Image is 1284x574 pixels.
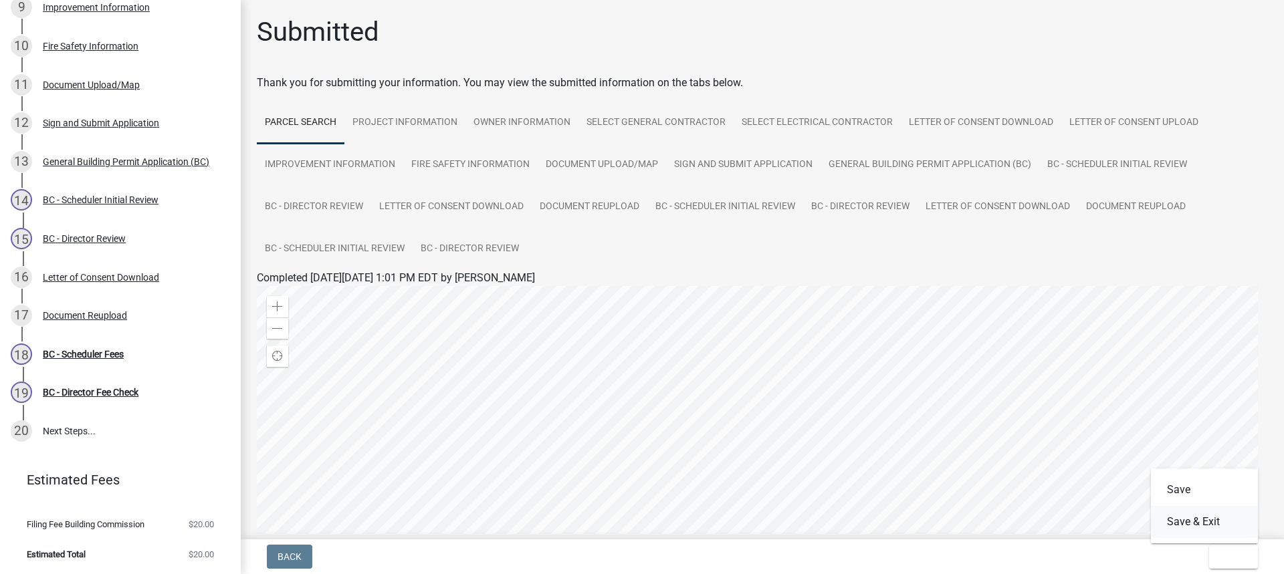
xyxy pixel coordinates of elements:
span: Back [278,551,302,562]
a: Select General Contractor [578,102,734,144]
a: Document Reupload [532,186,647,229]
a: Project Information [344,102,465,144]
div: BC - Director Fee Check [43,388,138,397]
a: General Building Permit Application (BC) [821,144,1039,186]
a: BC - Director Review [803,186,918,229]
div: 12 [11,112,32,134]
a: Improvement Information [257,144,403,186]
a: BC - Scheduler Initial Review [647,186,803,229]
div: Find my location [267,345,288,367]
div: 11 [11,74,32,96]
div: 16 [11,267,32,288]
a: Letter of Consent Download [371,186,532,229]
div: Improvement Information [43,3,150,12]
div: Thank you for submitting your information. You may view the submitted information on the tabs below. [257,75,1268,91]
div: General Building Permit Application (BC) [43,157,209,166]
div: BC - Scheduler Fees [43,349,124,359]
div: Exit [1151,468,1258,543]
div: 18 [11,343,32,365]
a: BC - Scheduler Initial Review [1039,144,1195,186]
button: Save [1151,474,1258,506]
div: BC - Director Review [43,234,126,243]
a: Letter of Consent Download [918,186,1078,229]
div: 19 [11,382,32,403]
a: Document Reupload [1078,186,1194,229]
a: Owner Information [465,102,578,144]
div: Zoom out [267,317,288,339]
div: 13 [11,151,32,172]
a: Sign and Submit Application [666,144,821,186]
span: $20.00 [189,520,214,529]
div: Zoom in [267,296,288,317]
h1: Submitted [257,16,379,48]
span: Completed [DATE][DATE] 1:01 PM EDT by [PERSON_NAME] [257,271,535,284]
div: Fire Safety Information [43,41,138,51]
a: Letter of Consent Upload [1061,102,1206,144]
a: BC - Scheduler Initial Review [257,228,413,271]
a: Fire Safety Information [403,144,538,186]
button: Exit [1209,545,1258,569]
div: 20 [11,420,32,442]
div: BC - Scheduler Initial Review [43,195,158,204]
a: Estimated Fees [11,466,219,493]
div: 17 [11,305,32,326]
span: Exit [1220,551,1239,562]
div: 15 [11,228,32,249]
span: $20.00 [189,550,214,559]
span: Estimated Total [27,550,86,559]
a: Parcel search [257,102,344,144]
div: Document Upload/Map [43,80,140,90]
a: Letter of Consent Download [901,102,1061,144]
span: Filing Fee Building Commission [27,520,144,529]
button: Save & Exit [1151,506,1258,538]
div: 14 [11,189,32,210]
div: Document Reupload [43,311,127,320]
a: BC - Director Review [257,186,371,229]
a: Document Upload/Map [538,144,666,186]
div: 10 [11,35,32,57]
a: Select Electrical contractor [734,102,901,144]
button: Back [267,545,312,569]
a: BC - Director Review [413,228,527,271]
div: Letter of Consent Download [43,273,159,282]
div: Sign and Submit Application [43,118,159,128]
